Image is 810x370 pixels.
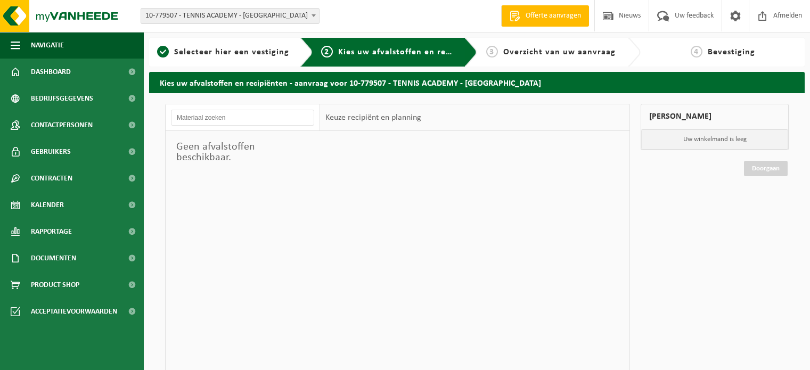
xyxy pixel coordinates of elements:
[31,112,93,138] span: Contactpersonen
[523,11,584,21] span: Offerte aanvragen
[338,48,485,56] span: Kies uw afvalstoffen en recipiënten
[321,46,333,57] span: 2
[141,8,320,24] span: 10-779507 - TENNIS ACADEMY - GERAARDSBERGEN
[486,46,498,57] span: 3
[708,48,755,56] span: Bevestiging
[157,46,169,57] span: 1
[641,129,788,150] p: Uw winkelmand is leeg
[174,48,289,56] span: Selecteer hier een vestiging
[31,298,117,325] span: Acceptatievoorwaarden
[31,192,64,218] span: Kalender
[154,46,292,59] a: 1Selecteer hier een vestiging
[31,272,79,298] span: Product Shop
[503,48,616,56] span: Overzicht van uw aanvraag
[31,218,72,245] span: Rapportage
[31,59,71,85] span: Dashboard
[149,72,805,93] h2: Kies uw afvalstoffen en recipiënten - aanvraag voor 10-779507 - TENNIS ACADEMY - [GEOGRAPHIC_DATA]
[641,104,789,129] div: [PERSON_NAME]
[320,104,427,131] div: Keuze recipiënt en planning
[691,46,702,57] span: 4
[141,9,319,23] span: 10-779507 - TENNIS ACADEMY - GERAARDSBERGEN
[31,165,72,192] span: Contracten
[31,32,64,59] span: Navigatie
[166,131,320,174] div: Geen afvalstoffen beschikbaar.
[31,85,93,112] span: Bedrijfsgegevens
[31,245,76,272] span: Documenten
[171,110,314,126] input: Materiaal zoeken
[31,138,71,165] span: Gebruikers
[501,5,589,27] a: Offerte aanvragen
[744,161,788,176] a: Doorgaan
